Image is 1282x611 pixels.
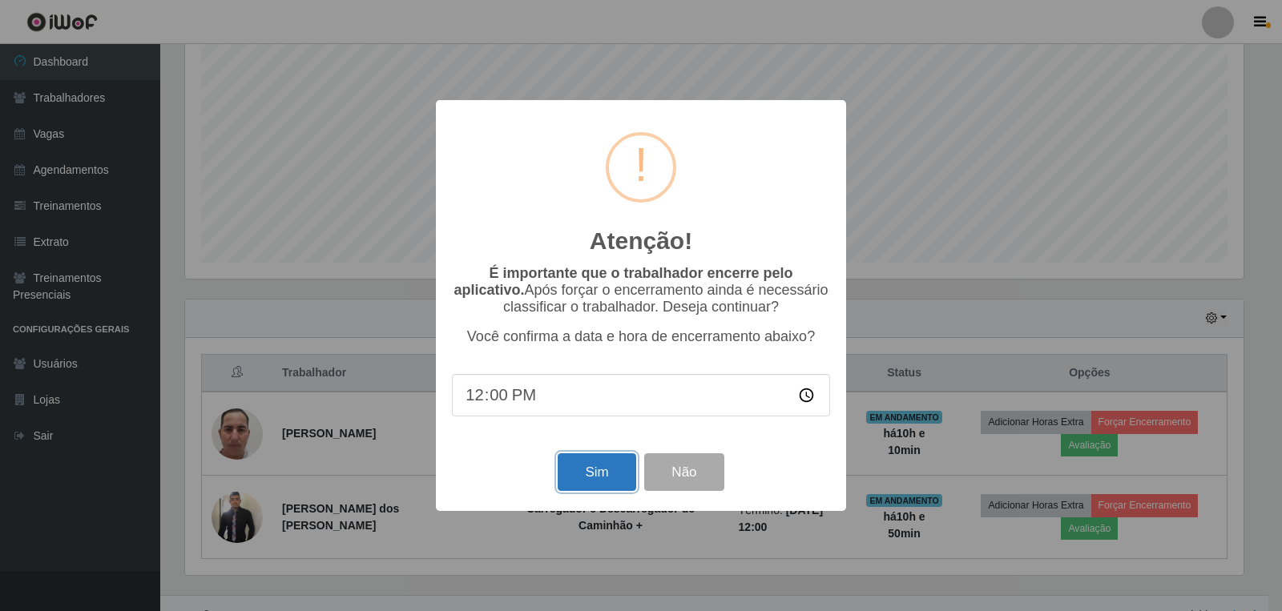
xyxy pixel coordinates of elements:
button: Sim [558,453,635,491]
b: É importante que o trabalhador encerre pelo aplicativo. [454,265,792,298]
button: Não [644,453,724,491]
p: Você confirma a data e hora de encerramento abaixo? [452,328,830,345]
h2: Atenção! [590,227,692,255]
p: Após forçar o encerramento ainda é necessário classificar o trabalhador. Deseja continuar? [452,265,830,316]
